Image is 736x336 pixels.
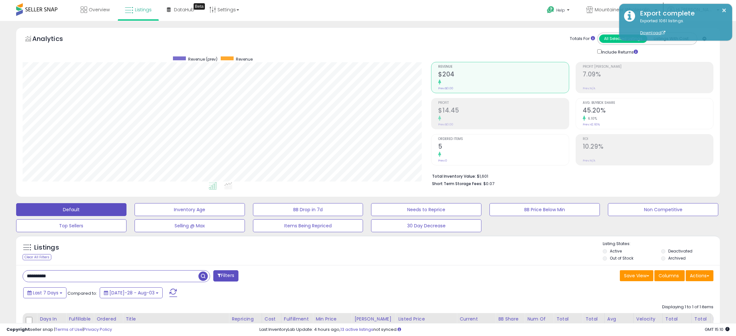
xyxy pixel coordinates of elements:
[371,203,481,216] button: Needs to Reprice
[371,219,481,232] button: 30 Day Decrease
[69,316,91,329] div: Fulfillable Quantity
[635,18,727,36] div: Exported 1061 listings.
[213,270,238,282] button: Filters
[126,316,226,322] div: Title
[542,1,576,21] a: Help
[84,326,112,332] a: Privacy Policy
[483,181,494,187] span: $0.07
[547,6,555,14] i: Get Help
[668,248,692,254] label: Deactivated
[668,255,686,261] label: Archived
[438,123,453,126] small: Prev: $0.00
[253,203,363,216] button: BB Drop in 7d
[6,326,30,332] strong: Copyright
[34,243,59,252] h5: Listings
[135,6,152,13] span: Listings
[40,316,63,329] div: Days In Stock
[340,326,373,332] a: 13 active listings
[620,270,653,281] button: Save View
[607,316,631,336] div: Avg Selling Price
[438,101,569,105] span: Profit
[67,290,97,296] span: Compared to:
[654,270,685,281] button: Columns
[438,159,447,163] small: Prev: 0
[265,316,278,322] div: Cost
[354,316,393,322] div: [PERSON_NAME]
[636,316,660,322] div: Velocity
[236,56,253,62] span: Revenue
[610,255,633,261] label: Out of Stock
[592,48,646,55] div: Include Returns
[635,9,727,18] div: Export complete
[659,272,679,279] span: Columns
[583,137,713,141] span: ROI
[96,316,120,329] div: Ordered Items
[174,6,194,13] span: DataHub
[583,123,600,126] small: Prev: 42.60%
[432,172,709,180] li: $1,601
[583,101,713,105] span: Avg. Buybox Share
[432,173,476,179] b: Total Inventory Value:
[662,304,713,310] div: Displaying 1 to 1 of 1 items
[721,6,727,15] button: ×
[33,290,58,296] span: Last 7 Days
[6,327,112,333] div: seller snap | |
[705,326,730,332] span: 2025-08-11 15:10 GMT
[527,316,551,329] div: Num of Comp.
[498,316,522,329] div: BB Share 24h.
[610,248,622,254] label: Active
[583,86,595,90] small: Prev: N/A
[438,86,453,90] small: Prev: $0.00
[583,159,595,163] small: Prev: N/A
[23,287,66,298] button: Last 7 Days
[585,316,602,336] div: Total Rev. Diff.
[284,316,310,322] div: Fulfillment
[583,71,713,79] h2: 7.09%
[55,326,83,332] a: Terms of Use
[603,241,720,247] p: Listing States:
[438,143,569,152] h2: 5
[135,219,245,232] button: Selling @ Max
[583,107,713,115] h2: 45.20%
[16,219,126,232] button: Top Sellers
[135,203,245,216] button: Inventory Age
[595,6,653,13] span: Mountaineer Wholesaling
[316,316,349,322] div: Min Price
[89,6,110,13] span: Overview
[438,107,569,115] h2: $14.45
[253,219,363,232] button: Items Being Repriced
[586,116,597,121] small: 6.10%
[398,316,454,322] div: Listed Price
[599,35,647,43] button: All Selected Listings
[259,327,730,333] div: Last InventoryLab Update: 4 hours ago, not synced.
[438,71,569,79] h2: $204
[109,290,155,296] span: [DATE]-28 - Aug-03
[640,30,665,35] a: Download
[556,316,580,329] div: Total Rev.
[459,316,493,329] div: Current Buybox Price
[188,56,217,62] span: Revenue (prev)
[556,7,565,13] span: Help
[23,254,51,260] div: Clear All Filters
[570,36,595,42] div: Totals For
[583,143,713,152] h2: 10.29%
[16,203,126,216] button: Default
[432,181,482,186] b: Short Term Storage Fees:
[608,203,718,216] button: Non Competitive
[232,316,259,322] div: Repricing
[438,65,569,69] span: Revenue
[665,316,689,329] div: Total Profit
[32,34,76,45] h5: Analytics
[489,203,600,216] button: BB Price Below Min
[100,287,163,298] button: [DATE]-28 - Aug-03
[583,65,713,69] span: Profit [PERSON_NAME]
[694,316,708,336] div: Total Profit Diff.
[194,3,205,10] div: Tooltip anchor
[438,137,569,141] span: Ordered Items
[686,270,713,281] button: Actions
